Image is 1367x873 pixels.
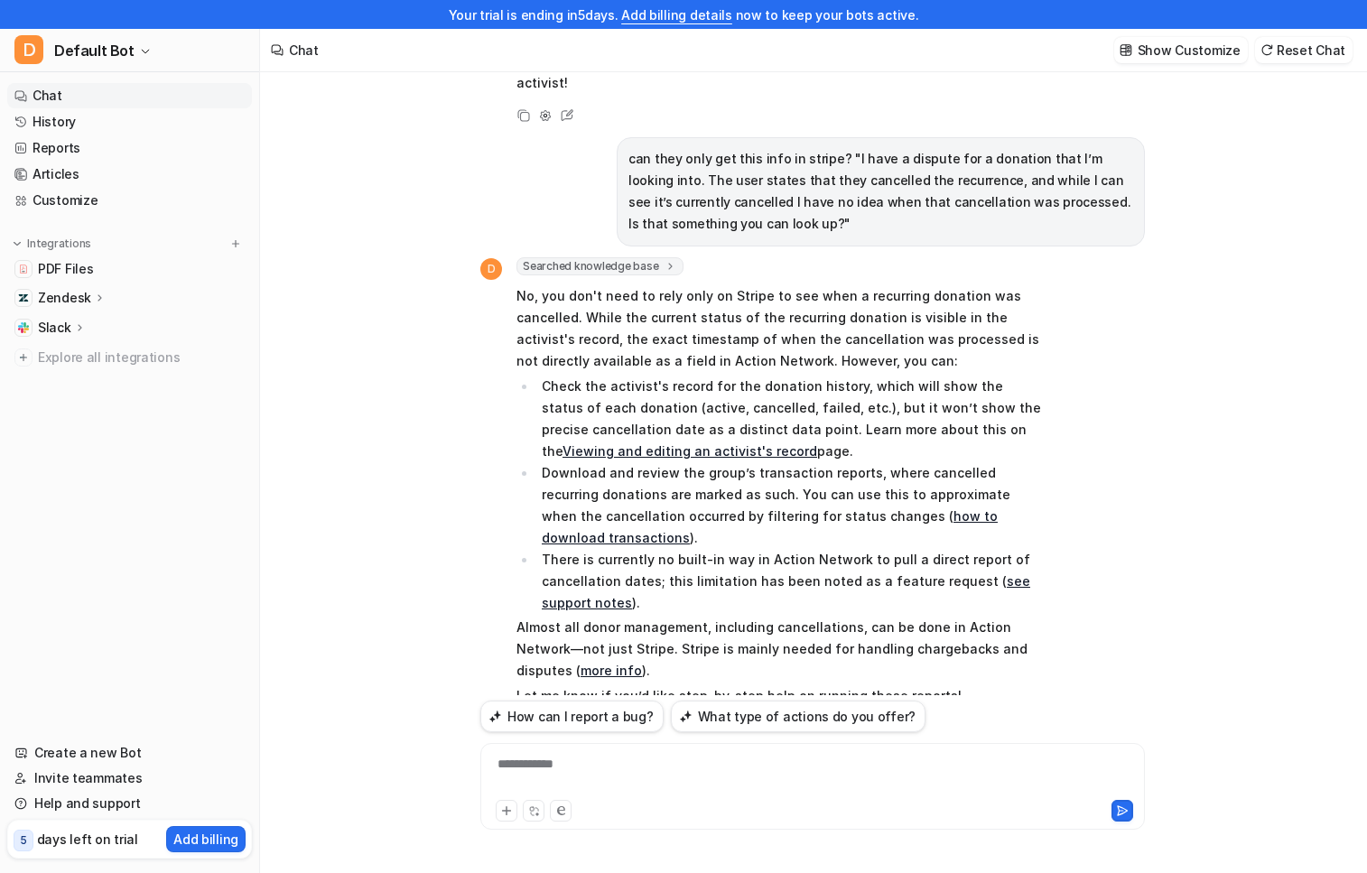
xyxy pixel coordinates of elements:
span: Default Bot [54,38,135,63]
img: expand menu [11,237,23,250]
p: 5 [20,832,27,849]
a: History [7,109,252,135]
span: PDF Files [38,260,93,278]
span: D [14,35,43,64]
li: There is currently no built-in way in Action Network to pull a direct report of cancellation date... [536,549,1045,614]
a: Invite teammates [7,766,252,791]
img: customize [1120,43,1132,57]
p: Almost all donor management, including cancellations, can be done in Action Network—not just Stri... [516,617,1045,682]
button: Add billing [166,826,246,852]
img: PDF Files [18,264,29,274]
p: Let me know if you want steps on how to check bounce status or resubscribe an activist! [516,51,1045,94]
a: see support notes [542,573,1030,610]
a: how to download transactions [542,508,998,545]
a: Add billing details [621,7,732,23]
a: Help and support [7,791,252,816]
span: Explore all integrations [38,343,245,372]
span: Searched knowledge base [516,257,683,275]
span: D [480,258,502,280]
div: Chat [289,41,319,60]
p: days left on trial [37,830,138,849]
li: Check the activist's record for the donation history, which will show the status of each donation... [536,376,1045,462]
a: Explore all integrations [7,345,252,370]
a: Create a new Bot [7,740,252,766]
a: Articles [7,162,252,187]
p: Add billing [173,830,238,849]
p: No, you don't need to rely only on Stripe to see when a recurring donation was cancelled. While t... [516,285,1045,372]
a: PDF FilesPDF Files [7,256,252,282]
button: How can I report a bug? [480,701,664,732]
p: Show Customize [1138,41,1241,60]
p: Integrations [27,237,91,251]
img: menu_add.svg [229,237,242,250]
a: more info [581,663,642,678]
a: Viewing and editing an activist's record [563,443,817,459]
p: can they only get this info in stripe? "I have a dispute for a donation that I’m looking into. Th... [628,148,1133,235]
a: Customize [7,188,252,213]
a: Reports [7,135,252,161]
p: Let me know if you’d like step-by-step help on running these reports! [516,685,1045,707]
p: Zendesk [38,289,91,307]
img: Zendesk [18,293,29,303]
button: What type of actions do you offer? [671,701,925,732]
button: Reset Chat [1255,37,1353,63]
button: Integrations [7,235,97,253]
img: reset [1260,43,1273,57]
img: Slack [18,322,29,333]
button: Show Customize [1114,37,1248,63]
img: explore all integrations [14,348,33,367]
li: Download and review the group’s transaction reports, where cancelled recurring donations are mark... [536,462,1045,549]
a: Chat [7,83,252,108]
p: Slack [38,319,71,337]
